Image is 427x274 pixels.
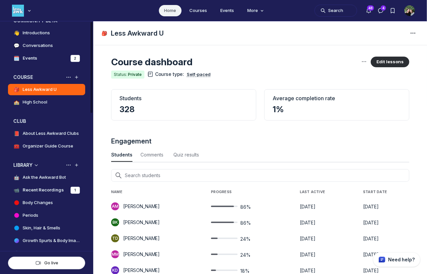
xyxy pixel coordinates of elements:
div: Go live [14,260,80,266]
span: 🎒 [102,30,108,37]
button: 86% [211,202,289,210]
h4: Events [23,55,37,62]
button: Self-paced [185,71,212,78]
a: 🧰Organizer Guide Course [8,140,85,152]
p: Need help? [388,256,415,263]
a: 🤖Ask the Awkward Bot [8,172,85,183]
button: 86% [211,218,289,226]
span: [DATE] [363,236,379,241]
h4: About Less Awkward Clubs [23,130,79,137]
h4: Growth Spurts & Body Image [23,237,80,244]
h3: LIBRARY [13,162,33,168]
span: 📕 [13,130,20,137]
a: Periods [8,210,85,221]
span: Engagement [111,137,151,145]
span: Start Date [363,190,387,194]
span: [DATE] [300,220,316,225]
span: 👋 [13,30,20,36]
button: Add space or space group [73,162,80,168]
span: Private [128,72,142,77]
h4: Conversations [23,42,53,49]
p: [PERSON_NAME] [123,251,160,258]
div: Students [111,151,132,158]
span: [DATE] [300,268,316,273]
span: [DATE] [300,236,316,241]
h4: Ask the Awkward Bot [23,174,66,181]
a: Growth Spurts & Body Image [8,235,85,246]
a: View user profile [111,218,200,226]
button: Bookmarks [387,5,399,17]
a: View user profile [111,250,200,258]
a: Skin, Hair & Smells [8,222,85,234]
a: Body Changes [8,197,85,208]
div: 1 [71,187,80,194]
span: 86% [240,220,251,226]
div: 2 [71,55,80,62]
a: View user profile [111,202,200,210]
span: 🏫 [13,99,20,106]
h4: Introductions [23,30,50,36]
button: Edit lessons [371,57,409,67]
button: Comments [140,148,165,162]
input: Search students [111,169,409,182]
a: 🗓️Events2 [8,53,85,64]
span: 86% [240,204,251,210]
h4: Body Changes [23,199,53,206]
p: Course type : [147,71,212,78]
span: [DATE] [363,268,379,273]
a: 📹Recent Recordings1 [8,184,85,196]
h4: 328 [119,104,248,115]
div: Average completion rate [273,95,401,102]
button: CLUBCollapse space [8,116,85,127]
button: Direct messages [375,5,387,17]
div: Students [119,95,248,102]
h4: Sleep [23,250,34,257]
span: 💬 [13,42,20,49]
button: Search [315,5,357,17]
svg: Space settings [409,29,417,37]
h3: CLUB [13,118,26,125]
button: LIBRARYCollapse space [8,160,85,170]
h4: Skin, Hair & Smells [23,225,60,231]
button: Space settings [407,27,419,39]
span: Name [111,190,122,194]
div: Quiz results [173,151,202,158]
h4: Less Awkward U [23,86,57,93]
h1: Less Awkward U [111,29,164,38]
div: Collapse space [33,162,40,168]
span: [DATE] [363,220,379,225]
h3: COURSE [13,74,33,81]
a: View user profile [111,234,200,242]
div: BK [111,218,119,226]
span: [DATE] [363,204,379,209]
a: 👋Introductions [8,27,85,39]
span: 📹 [13,187,20,193]
h4: Recent Recordings [23,187,64,193]
p: [PERSON_NAME] [123,267,160,274]
button: View space group options [65,162,72,168]
div: TD [111,234,119,242]
button: User menu options [404,5,415,16]
span: 🗓️ [13,55,20,62]
p: [PERSON_NAME] [123,235,160,242]
a: Home [159,5,182,16]
button: 24% [211,234,289,242]
span: [DATE] [300,204,316,209]
h4: Periods [23,212,38,219]
h4: High School [23,99,47,106]
a: Events [215,5,240,16]
span: Last Active [300,190,325,194]
span: Progress [211,190,232,194]
button: Notifications [363,5,375,17]
button: Go live [8,257,85,269]
span: [DATE] [300,252,316,257]
span: More [248,7,266,14]
button: COURSECollapse space [8,72,85,83]
p: [PERSON_NAME] [123,219,160,226]
h2: Course dashboard [111,56,360,68]
span: Status: [114,72,127,77]
span: [DATE] [363,252,379,257]
button: Circle support widget [373,252,420,267]
a: 🏫High School [8,97,85,108]
button: 24% [211,250,289,258]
